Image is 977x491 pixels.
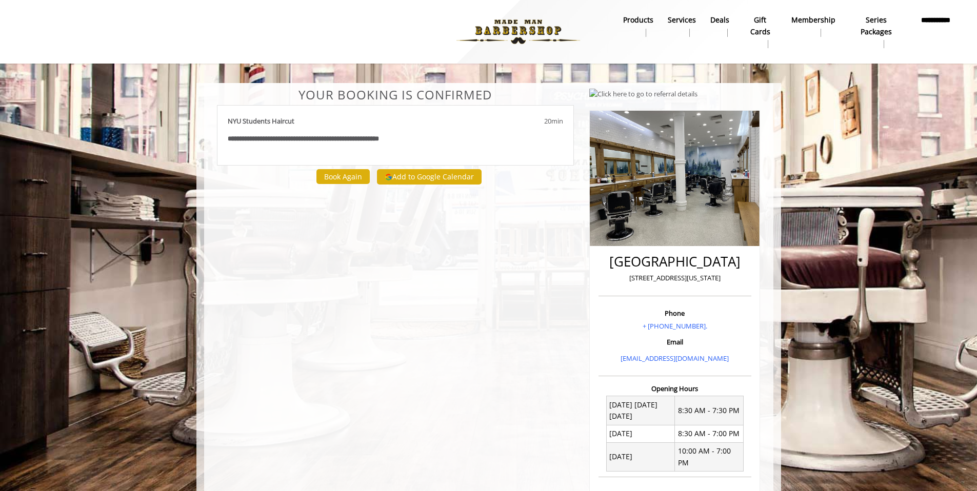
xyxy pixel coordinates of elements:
td: [DATE] [DATE] [DATE] [606,396,675,425]
b: Membership [791,14,835,26]
button: Add to Google Calendar [377,169,482,185]
a: Gift cardsgift cards [736,13,784,51]
a: Productsproducts [616,13,661,39]
h2: [GEOGRAPHIC_DATA] [601,254,749,269]
b: Series packages [850,14,903,37]
p: [STREET_ADDRESS][US_STATE] [601,273,749,283]
a: + [PHONE_NUMBER]. [643,321,707,331]
b: Services [668,14,696,26]
a: [EMAIL_ADDRESS][DOMAIN_NAME] [621,354,729,363]
img: Made Man Barbershop logo [448,4,589,60]
b: products [623,14,653,26]
td: 8:30 AM - 7:30 PM [675,396,744,425]
h3: Opening Hours [599,385,751,392]
td: 8:30 AM - 7:00 PM [675,425,744,442]
h3: Email [601,338,749,345]
a: DealsDeals [703,13,736,39]
b: Deals [710,14,729,26]
b: NYU Students Haircut [228,116,294,127]
td: 10:00 AM - 7:00 PM [675,442,744,471]
a: ServicesServices [661,13,703,39]
button: Book Again [316,169,370,184]
td: [DATE] [606,442,675,471]
a: MembershipMembership [784,13,843,39]
div: 20min [462,116,563,127]
center: Your Booking is confirmed [217,88,574,101]
img: Click here to go to referral details [589,89,697,99]
b: gift cards [744,14,777,37]
h3: Phone [601,310,749,317]
a: Series packagesSeries packages [843,13,910,51]
td: [DATE] [606,425,675,442]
